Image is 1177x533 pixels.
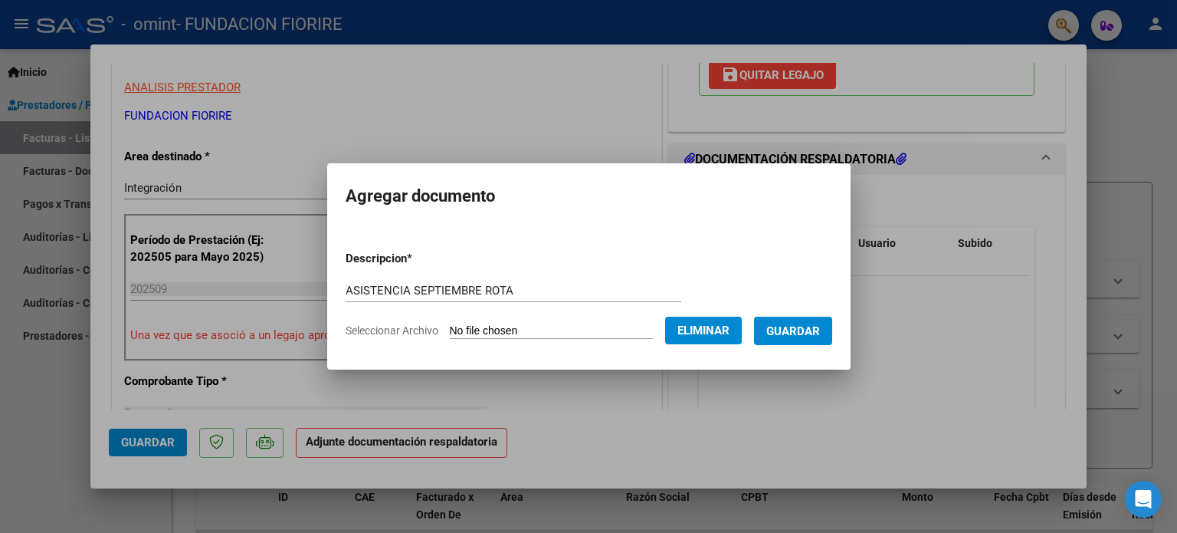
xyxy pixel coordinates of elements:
button: Eliminar [665,317,742,344]
button: Guardar [754,317,832,345]
p: Descripcion [346,250,492,268]
h2: Agregar documento [346,182,832,211]
span: Eliminar [677,324,729,337]
div: Open Intercom Messenger [1125,481,1162,518]
span: Seleccionar Archivo [346,324,438,337]
span: Guardar [766,324,820,338]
